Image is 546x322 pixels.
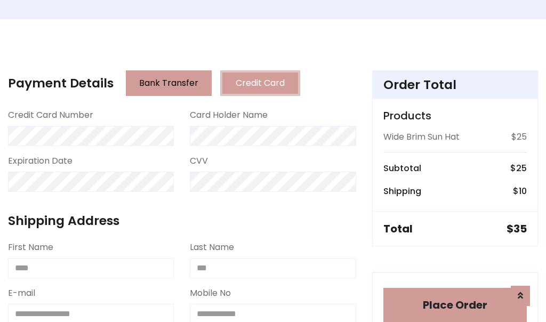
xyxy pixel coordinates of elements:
h4: Order Total [383,77,527,92]
span: 35 [513,221,527,236]
label: Mobile No [190,287,231,300]
label: Credit Card Number [8,109,93,122]
h6: $ [510,163,527,173]
p: $25 [511,131,527,143]
h5: Products [383,109,527,122]
span: 25 [516,162,527,174]
h6: Subtotal [383,163,421,173]
h6: $ [513,186,527,196]
label: CVV [190,155,208,167]
p: Wide Brim Sun Hat [383,131,460,143]
span: 10 [519,185,527,197]
button: Place Order [383,288,527,322]
button: Credit Card [220,70,300,96]
label: Expiration Date [8,155,73,167]
label: First Name [8,241,53,254]
label: E-mail [8,287,35,300]
h6: Shipping [383,186,421,196]
label: Card Holder Name [190,109,268,122]
h4: Shipping Address [8,213,356,228]
label: Last Name [190,241,234,254]
h4: Payment Details [8,76,114,91]
h5: Total [383,222,413,235]
button: Bank Transfer [126,70,212,96]
h5: $ [507,222,527,235]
